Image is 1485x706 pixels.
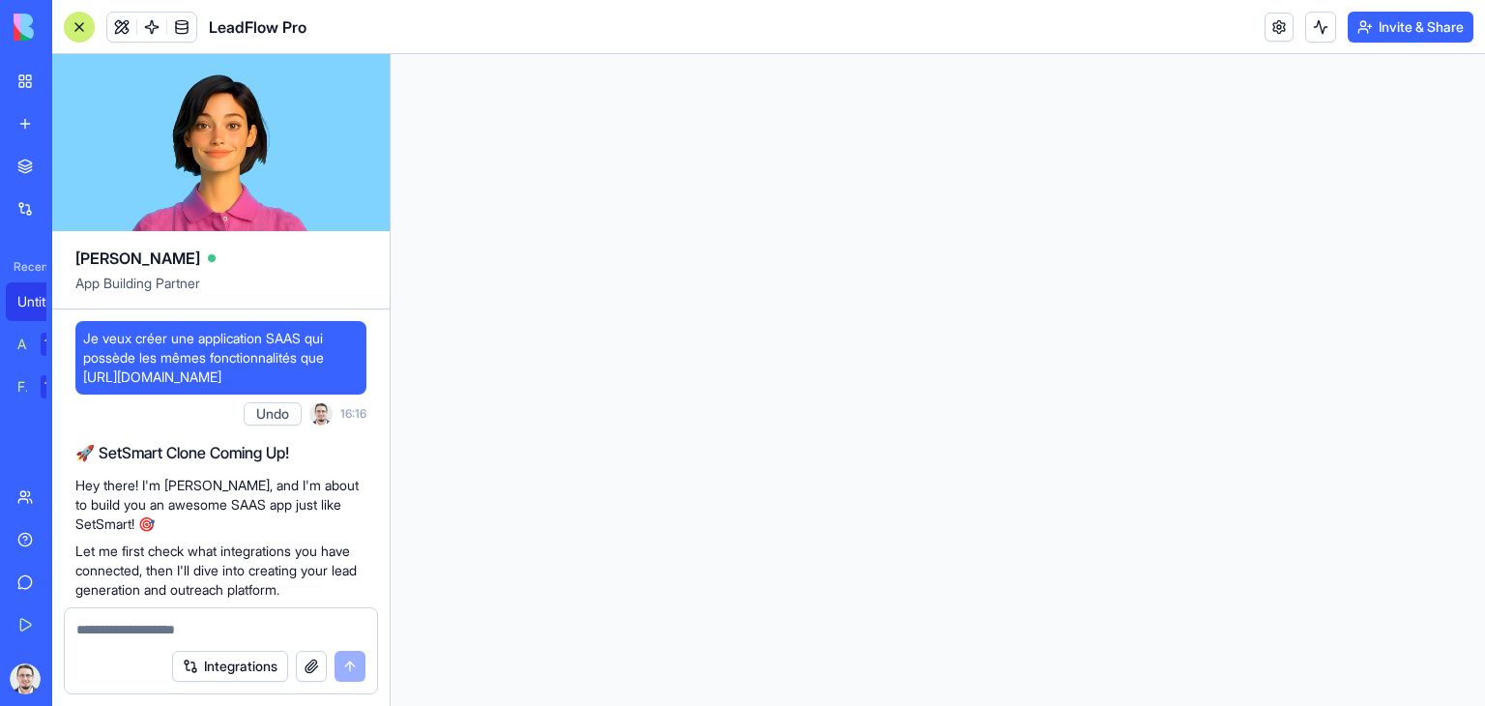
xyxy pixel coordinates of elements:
[244,402,302,426] button: Undo
[309,402,333,426] img: ACg8ocJEyQJMuFxy3RGwDxvnQbexq8LlA5KrSqajGkAFJLKY-VeBz_aLYw=s96-c
[17,292,72,311] div: Untitled App
[75,476,366,534] p: Hey there! I'm [PERSON_NAME], and I'm about to build you an awesome SAAS app just like SetSmart! 🎯
[83,329,359,387] span: Je veux créer une application SAAS qui possède les mêmes fonctionnalités que [URL][DOMAIN_NAME]
[6,282,83,321] a: Untitled App
[10,663,41,694] img: ACg8ocJEyQJMuFxy3RGwDxvnQbexq8LlA5KrSqajGkAFJLKY-VeBz_aLYw=s96-c
[172,651,288,682] button: Integrations
[209,15,306,39] span: LeadFlow Pro
[41,375,72,398] div: TRY
[340,406,366,422] span: 16:16
[1348,12,1473,43] button: Invite & Share
[75,441,366,464] h2: 🚀 SetSmart Clone Coming Up!
[75,247,200,270] span: [PERSON_NAME]
[17,377,27,397] div: Feedback Form
[6,368,83,406] a: Feedback FormTRY
[17,335,27,354] div: AI Logo Generator
[14,14,133,41] img: logo
[6,325,83,364] a: AI Logo GeneratorTRY
[41,333,72,356] div: TRY
[75,274,366,309] span: App Building Partner
[75,542,366,600] p: Let me first check what integrations you have connected, then I'll dive into creating your lead g...
[6,259,46,275] span: Recent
